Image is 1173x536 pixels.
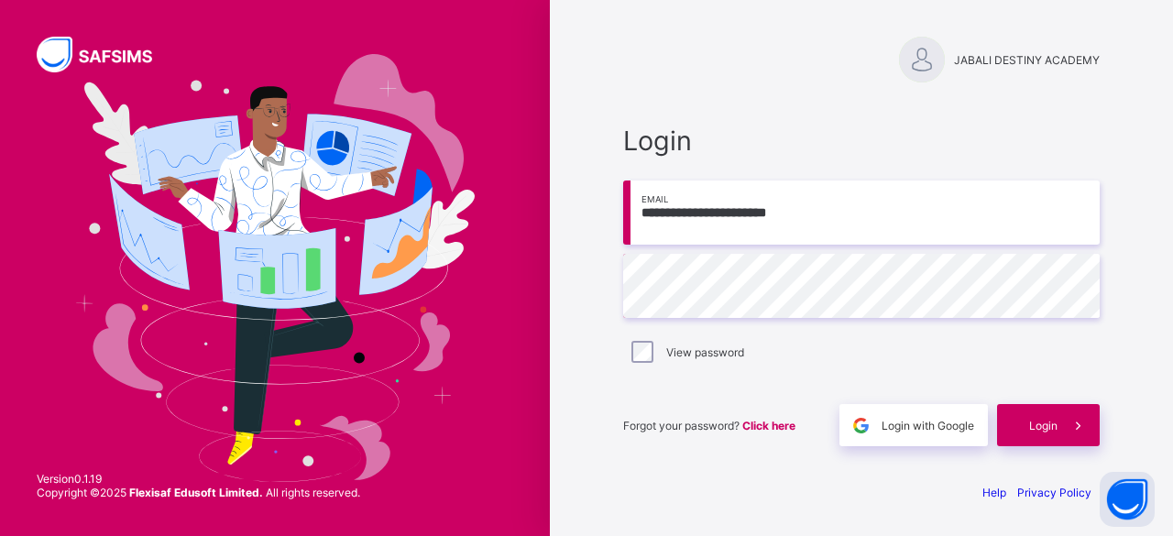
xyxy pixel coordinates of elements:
[954,53,1100,67] span: JABALI DESTINY ACADEMY
[623,125,1100,157] span: Login
[37,486,360,499] span: Copyright © 2025 All rights reserved.
[882,419,974,432] span: Login with Google
[982,486,1006,499] a: Help
[129,486,263,499] strong: Flexisaf Edusoft Limited.
[623,419,795,432] span: Forgot your password?
[1029,419,1058,432] span: Login
[75,54,474,483] img: Hero Image
[1100,472,1155,527] button: Open asap
[37,37,174,72] img: SAFSIMS Logo
[1017,486,1091,499] a: Privacy Policy
[37,472,360,486] span: Version 0.1.19
[850,415,872,436] img: google.396cfc9801f0270233282035f929180a.svg
[742,419,795,432] a: Click here
[666,345,744,359] label: View password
